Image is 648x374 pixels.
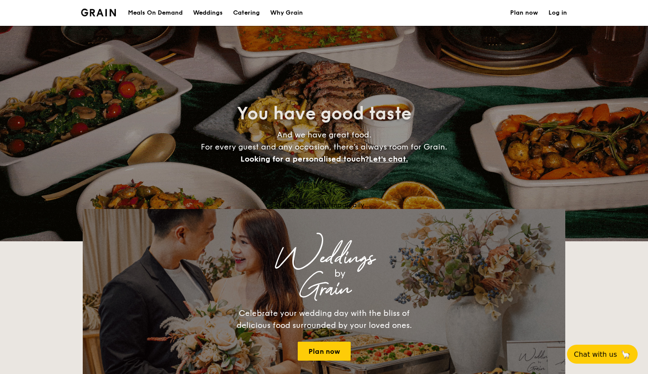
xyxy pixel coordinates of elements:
[574,350,617,358] span: Chat with us
[567,345,638,364] button: Chat with us🦙
[190,266,489,281] div: by
[159,281,489,297] div: Grain
[81,9,116,16] img: Grain
[81,9,116,16] a: Logotype
[159,250,489,266] div: Weddings
[83,201,565,209] div: Loading menus magically...
[227,307,421,331] div: Celebrate your wedding day with the bliss of delicious food surrounded by your loved ones.
[369,154,408,164] span: Let's chat.
[620,349,631,359] span: 🦙
[298,342,351,361] a: Plan now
